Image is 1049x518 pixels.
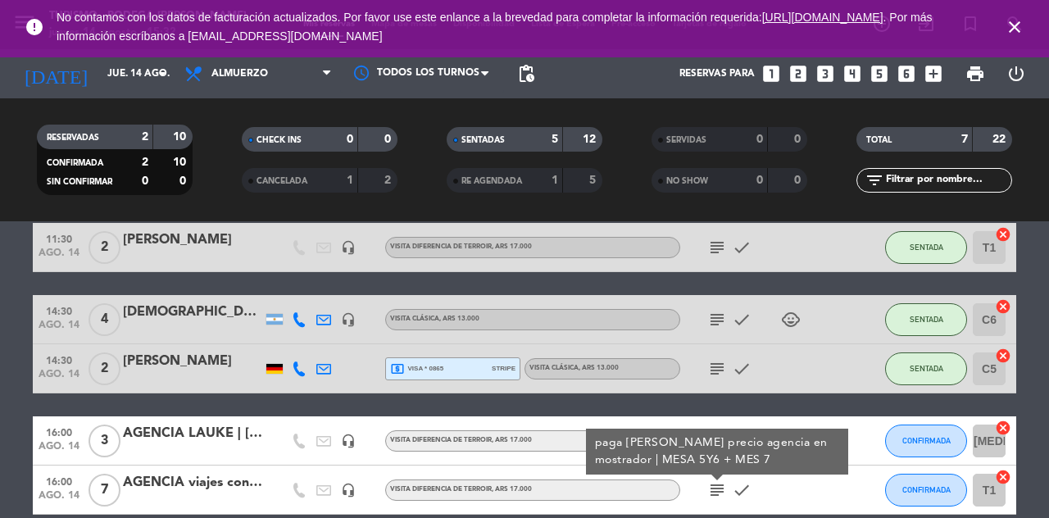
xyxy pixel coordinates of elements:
[1006,64,1026,84] i: power_settings_new
[47,134,99,142] span: RESERVADAS
[707,238,727,257] i: subject
[179,175,189,187] strong: 0
[885,352,967,385] button: SENTADA
[39,320,79,339] span: ago. 14
[142,157,148,168] strong: 2
[39,301,79,320] span: 14:30
[995,420,1011,436] i: cancel
[461,136,505,144] span: SENTADAS
[89,425,120,457] span: 3
[961,134,968,145] strong: 7
[347,134,353,145] strong: 0
[910,315,943,324] span: SENTADA
[885,231,967,264] button: SENTADA
[761,63,782,84] i: looks_one
[39,229,79,248] span: 11:30
[390,316,479,322] span: VISITA CLÁSICA
[152,64,172,84] i: arrow_drop_down
[57,11,932,43] a: . Por más información escríbanos a [EMAIL_ADDRESS][DOMAIN_NAME]
[732,238,752,257] i: check
[996,49,1037,98] div: LOG OUT
[57,11,932,43] span: No contamos con los datos de facturación actualizados. Por favor use este enlance a la brevedad p...
[707,480,727,500] i: subject
[707,310,727,329] i: subject
[666,177,708,185] span: NO SHOW
[123,423,262,444] div: AGENCIA LAUKE | [PERSON_NAME] Arando [PERSON_NAME]
[123,229,262,251] div: [PERSON_NAME]
[579,365,619,371] span: , ARS 13.000
[995,226,1011,243] i: cancel
[679,68,755,80] span: Reservas para
[885,474,967,507] button: CONFIRMADA
[516,64,536,84] span: pending_actions
[439,316,479,322] span: , ARS 13.000
[923,63,944,84] i: add_box
[781,310,801,329] i: child_care
[589,175,599,186] strong: 5
[257,177,307,185] span: CANCELADA
[552,175,558,186] strong: 1
[552,134,558,145] strong: 5
[142,175,148,187] strong: 0
[47,159,103,167] span: CONFIRMADA
[39,350,79,369] span: 14:30
[384,134,394,145] strong: 0
[12,56,99,92] i: [DATE]
[390,361,405,376] i: local_atm
[583,134,599,145] strong: 12
[347,175,353,186] strong: 1
[25,17,44,37] i: error
[39,369,79,388] span: ago. 14
[965,64,985,84] span: print
[47,178,112,186] span: SIN CONFIRMAR
[390,361,443,376] span: visa * 0865
[707,359,727,379] i: subject
[885,303,967,336] button: SENTADA
[794,134,804,145] strong: 0
[461,177,522,185] span: RE AGENDADA
[492,486,532,493] span: , ARS 17.000
[902,436,951,445] span: CONFIRMADA
[89,352,120,385] span: 2
[896,63,917,84] i: looks_6
[123,472,262,493] div: AGENCIA viajes con [PERSON_NAME]
[492,437,532,443] span: , ARS 17.000
[123,302,262,323] div: [DEMOGRAPHIC_DATA][PERSON_NAME]
[865,170,884,190] i: filter_list
[492,363,515,374] span: stripe
[341,434,356,448] i: headset_mic
[756,134,763,145] strong: 0
[257,136,302,144] span: CHECK INS
[842,63,863,84] i: looks_4
[992,134,1009,145] strong: 22
[123,351,262,372] div: [PERSON_NAME]
[910,364,943,373] span: SENTADA
[341,483,356,498] i: headset_mic
[390,486,532,493] span: VISITA DIFERENCIA DE TERROIR
[762,11,883,24] a: [URL][DOMAIN_NAME]
[995,348,1011,364] i: cancel
[390,243,532,250] span: VISITA DIFERENCIA DE TERROIR
[995,298,1011,315] i: cancel
[173,157,189,168] strong: 10
[211,68,268,80] span: Almuerzo
[492,243,532,250] span: , ARS 17.000
[788,63,809,84] i: looks_two
[666,136,706,144] span: SERVIDAS
[341,240,356,255] i: headset_mic
[39,248,79,266] span: ago. 14
[756,175,763,186] strong: 0
[902,485,951,494] span: CONFIRMADA
[869,63,890,84] i: looks_5
[39,490,79,509] span: ago. 14
[390,437,532,443] span: VISITA DIFERENCIA DE TERROIR
[529,365,619,371] span: VISITA CLÁSICA
[732,310,752,329] i: check
[732,359,752,379] i: check
[884,171,1011,189] input: Filtrar por nombre...
[89,474,120,507] span: 7
[815,63,836,84] i: looks_3
[89,231,120,264] span: 2
[885,425,967,457] button: CONFIRMADA
[866,136,892,144] span: TOTAL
